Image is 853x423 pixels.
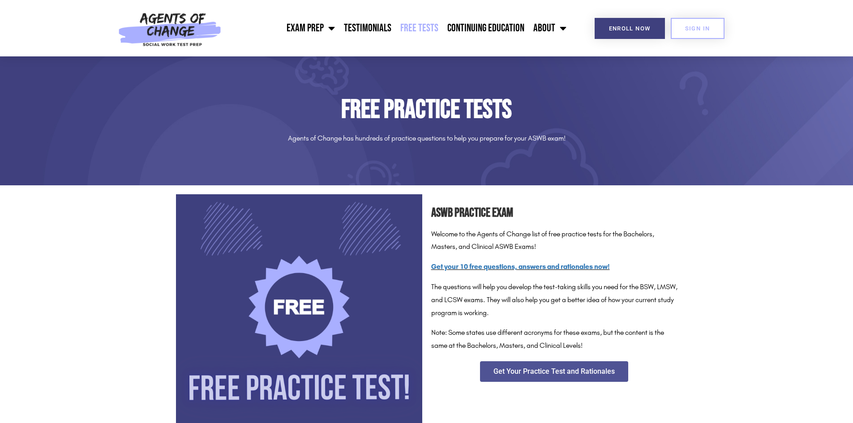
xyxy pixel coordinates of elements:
p: Note: Some states use different acronyms for these exams, but the content is the same at the Bach... [431,326,677,352]
span: Get Your Practice Test and Rationales [493,368,615,375]
a: Free Tests [396,17,443,39]
p: The questions will help you develop the test-taking skills you need for the BSW, LMSW, and LCSW e... [431,281,677,319]
h1: Free Practice Tests [176,97,677,123]
a: Exam Prep [282,17,339,39]
a: Continuing Education [443,17,529,39]
a: Enroll Now [595,18,665,39]
a: SIGN IN [671,18,724,39]
p: Agents of Change has hundreds of practice questions to help you prepare for your ASWB exam! [176,132,677,145]
span: Enroll Now [609,26,651,31]
a: Get your 10 free questions, answers and rationales now! [431,262,610,271]
p: Welcome to the Agents of Change list of free practice tests for the Bachelors, Masters, and Clini... [431,228,677,254]
span: SIGN IN [685,26,710,31]
nav: Menu [226,17,571,39]
a: About [529,17,571,39]
a: Testimonials [339,17,396,39]
h2: ASWB Practice Exam [431,203,677,223]
a: Get Your Practice Test and Rationales [480,361,628,382]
